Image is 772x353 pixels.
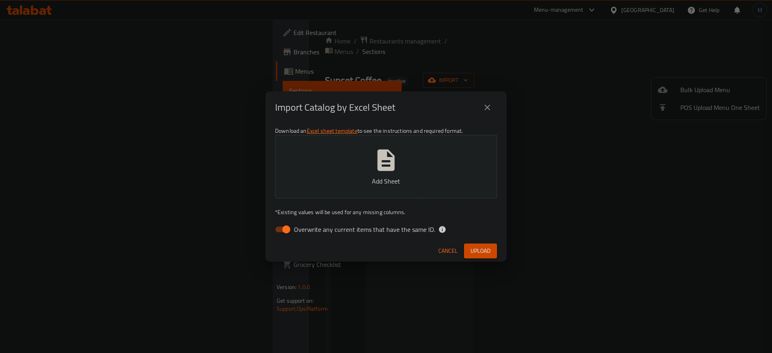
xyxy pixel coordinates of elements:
span: Upload [470,246,491,256]
span: Overwrite any current items that have the same ID. [294,225,435,234]
button: Add Sheet [275,135,497,198]
button: Cancel [435,244,461,258]
button: Upload [464,244,497,258]
button: close [478,98,497,117]
span: Cancel [438,246,458,256]
h2: Import Catalog by Excel Sheet [275,101,395,114]
p: Add Sheet [287,176,485,186]
div: Download an to see the instructions and required format. [265,124,507,240]
p: Existing values will be used for any missing columns. [275,208,497,216]
a: Excel sheet template [307,126,357,136]
svg: If the overwrite option isn't selected, then the items that match an existing ID will be ignored ... [438,225,446,233]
